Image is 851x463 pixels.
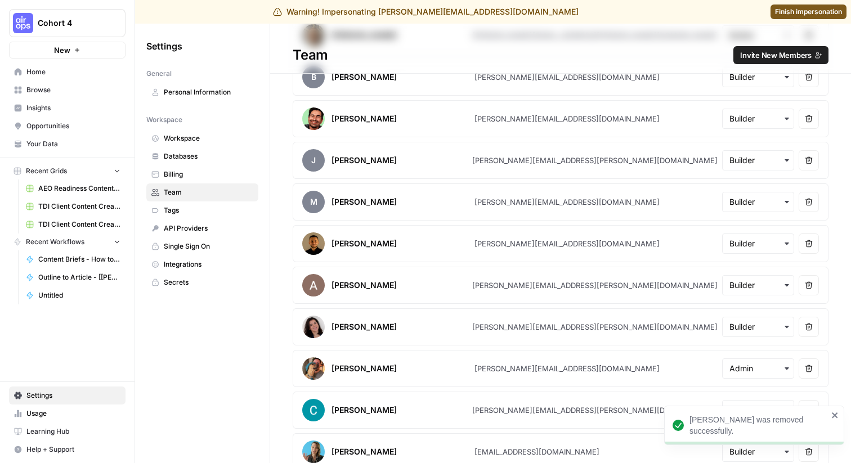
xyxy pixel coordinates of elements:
[472,404,718,416] div: [PERSON_NAME][EMAIL_ADDRESS][PERSON_NAME][DOMAIN_NAME]
[474,113,660,124] div: [PERSON_NAME][EMAIL_ADDRESS][DOMAIN_NAME]
[164,133,253,143] span: Workspace
[9,9,126,37] button: Workspace: Cohort 4
[26,426,120,437] span: Learning Hub
[146,219,258,237] a: API Providers
[146,255,258,273] a: Integrations
[332,71,397,83] div: [PERSON_NAME]
[332,196,397,208] div: [PERSON_NAME]
[332,446,397,457] div: [PERSON_NAME]
[164,87,253,97] span: Personal Information
[164,223,253,233] span: API Providers
[146,69,172,79] span: General
[26,103,120,113] span: Insights
[9,135,126,153] a: Your Data
[474,71,660,83] div: [PERSON_NAME][EMAIL_ADDRESS][DOMAIN_NAME]
[38,290,120,300] span: Untitled
[9,386,126,404] a: Settings
[302,107,325,130] img: avatar
[146,39,182,53] span: Settings
[831,411,839,420] button: close
[302,316,325,338] img: avatar
[26,166,67,176] span: Recent Grids
[332,404,397,416] div: [PERSON_NAME]
[21,250,126,268] a: Content Briefs - How to Teach a Child to read
[146,201,258,219] a: Tags
[689,414,828,437] div: [PERSON_NAME] was removed successfully.
[21,286,126,304] a: Untitled
[302,399,325,421] img: avatar
[729,321,787,332] input: Builder
[164,259,253,269] span: Integrations
[146,83,258,101] a: Personal Information
[26,85,120,95] span: Browse
[332,155,397,166] div: [PERSON_NAME]
[474,363,660,374] div: [PERSON_NAME][EMAIL_ADDRESS][DOMAIN_NAME]
[26,408,120,419] span: Usage
[332,238,397,249] div: [PERSON_NAME]
[9,99,126,117] a: Insights
[472,321,718,332] div: [PERSON_NAME][EMAIL_ADDRESS][PERSON_NAME][DOMAIN_NAME]
[729,363,787,374] input: Admin
[472,155,718,166] div: [PERSON_NAME][EMAIL_ADDRESS][PERSON_NAME][DOMAIN_NAME]
[302,274,325,296] img: avatar
[9,42,126,59] button: New
[302,357,325,380] img: avatar
[302,191,325,213] span: M
[38,219,120,230] span: TDI Client Content Creation-3
[38,17,106,29] span: Cohort 4
[729,404,787,416] input: Builder
[332,113,397,124] div: [PERSON_NAME]
[302,440,325,463] img: avatar
[270,46,851,64] div: Team
[21,268,126,286] a: Outline to Article - [[PERSON_NAME]'s Version]
[26,139,120,149] span: Your Data
[9,117,126,135] a: Opportunities
[38,272,120,282] span: Outline to Article - [[PERSON_NAME]'s Version]
[164,169,253,179] span: Billing
[474,446,599,457] div: [EMAIL_ADDRESS][DOMAIN_NAME]
[164,241,253,251] span: Single Sign On
[164,277,253,287] span: Secrets
[729,155,787,166] input: Builder
[38,183,120,194] span: AEO Readiness Content Audit & Refresher
[474,196,660,208] div: [PERSON_NAME][EMAIL_ADDRESS][DOMAIN_NAME]
[729,196,787,208] input: Builder
[164,205,253,215] span: Tags
[729,446,787,457] input: Builder
[146,183,258,201] a: Team
[273,6,579,17] div: Warning! Impersonating [PERSON_NAME][EMAIL_ADDRESS][DOMAIN_NAME]
[9,233,126,250] button: Recent Workflows
[146,115,182,125] span: Workspace
[26,67,120,77] span: Home
[9,163,126,179] button: Recent Grids
[54,44,70,56] span: New
[164,151,253,161] span: Databases
[733,46,828,64] button: Invite New Members
[474,238,660,249] div: [PERSON_NAME][EMAIL_ADDRESS][DOMAIN_NAME]
[332,363,397,374] div: [PERSON_NAME]
[26,444,120,455] span: Help + Support
[9,404,126,422] a: Usage
[146,165,258,183] a: Billing
[729,280,787,291] input: Builder
[9,440,126,458] button: Help + Support
[740,50,812,61] span: Invite New Members
[21,215,126,233] a: TDI Client Content Creation-3
[472,280,718,291] div: [PERSON_NAME][EMAIL_ADDRESS][PERSON_NAME][DOMAIN_NAME]
[302,66,325,88] span: B
[9,81,126,99] a: Browse
[302,149,325,172] span: J
[146,237,258,255] a: Single Sign On
[21,197,126,215] a: TDI Client Content Creation
[38,201,120,212] span: TDI Client Content Creation
[9,422,126,440] a: Learning Hub
[332,280,397,291] div: [PERSON_NAME]
[302,232,325,255] img: avatar
[146,147,258,165] a: Databases
[164,187,253,197] span: Team
[332,321,397,332] div: [PERSON_NAME]
[146,273,258,291] a: Secrets
[38,254,120,264] span: Content Briefs - How to Teach a Child to read
[771,5,846,19] a: Finish impersonation
[26,121,120,131] span: Opportunities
